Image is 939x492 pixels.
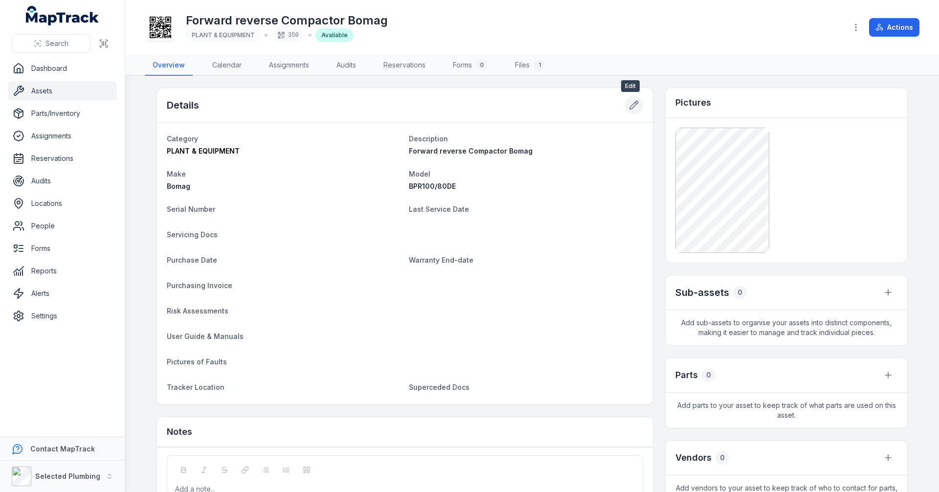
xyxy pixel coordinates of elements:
[167,182,190,190] span: Bomag
[507,55,553,76] a: Files1
[675,96,711,110] h3: Pictures
[167,256,217,264] span: Purchase Date
[8,194,117,213] a: Locations
[675,451,712,465] h3: Vendors
[261,55,317,76] a: Assignments
[8,216,117,236] a: People
[8,171,117,191] a: Audits
[167,147,240,155] span: PLANT & EQUIPMENT
[30,445,95,453] strong: Contact MapTrack
[8,59,117,78] a: Dashboard
[534,59,545,71] div: 1
[733,286,747,299] div: 0
[8,261,117,281] a: Reports
[204,55,249,76] a: Calendar
[445,55,495,76] a: Forms0
[315,28,354,42] div: Available
[167,98,199,112] h2: Details
[376,55,433,76] a: Reservations
[666,310,907,345] span: Add sub-assets to organise your assets into distinct components, making it easier to manage and t...
[45,39,68,48] span: Search
[35,472,100,480] strong: Selected Plumbing
[186,13,388,28] h1: Forward reverse Compactor Bomag
[12,34,90,53] button: Search
[192,31,255,39] span: PLANT & EQUIPMENT
[715,451,729,465] div: 0
[329,55,364,76] a: Audits
[8,104,117,123] a: Parts/Inventory
[409,205,469,213] span: Last Service Date
[167,230,218,239] span: Servicing Docs
[26,6,99,25] a: MapTrack
[8,239,117,258] a: Forms
[8,149,117,168] a: Reservations
[167,205,215,213] span: Serial Number
[476,59,488,71] div: 0
[167,425,192,439] h3: Notes
[8,306,117,326] a: Settings
[167,281,232,290] span: Purchasing Invoice
[869,18,919,37] button: Actions
[621,80,640,92] span: Edit
[167,170,186,178] span: Make
[409,134,448,143] span: Description
[675,286,729,299] h2: Sub-assets
[409,256,473,264] span: Warranty End-date
[167,332,244,340] span: User Guide & Manuals
[167,358,227,366] span: Pictures of Faults
[409,147,533,155] span: Forward reverse Compactor Bomag
[702,368,715,382] div: 0
[271,28,305,42] div: 350
[675,368,698,382] h3: Parts
[8,81,117,101] a: Assets
[409,170,430,178] span: Model
[8,284,117,303] a: Alerts
[167,134,198,143] span: Category
[8,126,117,146] a: Assignments
[409,383,469,391] span: Superceded Docs
[167,307,228,315] span: Risk Assessments
[666,393,907,428] span: Add parts to your asset to keep track of what parts are used on this asset.
[409,182,456,190] span: BPR100/80DE
[145,55,193,76] a: Overview
[167,383,224,391] span: Tracker Location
